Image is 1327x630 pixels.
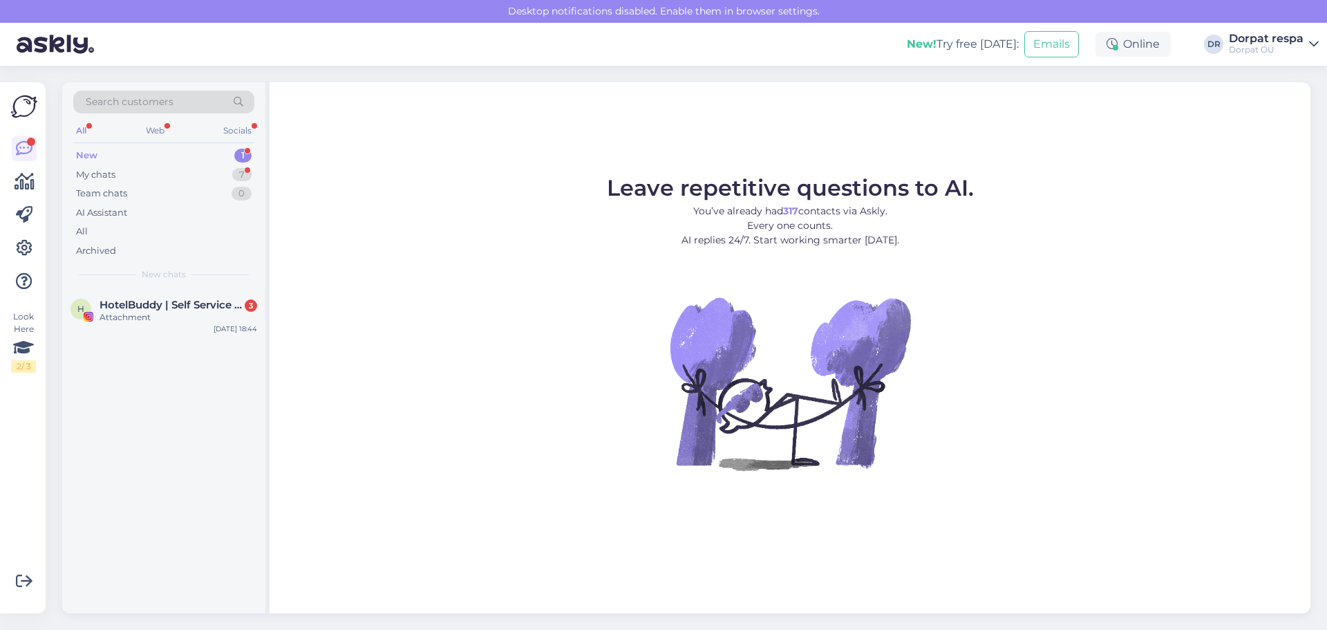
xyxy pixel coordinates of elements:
p: You’ve already had contacts via Askly. Every one counts. AI replies 24/7. Start working smarter [... [607,204,974,248]
span: Search customers [86,95,173,109]
div: Socials [220,122,254,140]
div: 7 [232,168,252,182]
div: Online [1095,32,1171,57]
div: 1 [234,149,252,163]
div: New [76,149,97,163]
div: Look Here [11,311,36,373]
div: Dorpat respa [1229,33,1304,44]
div: 0 [232,187,252,201]
img: Askly Logo [11,93,37,120]
div: Attachment [100,311,257,324]
div: 3 [245,299,257,312]
div: All [73,122,89,140]
span: H [77,304,84,314]
div: All [76,225,88,239]
a: Dorpat respaDorpat OÜ [1229,33,1319,55]
div: 2 / 3 [11,360,36,373]
div: [DATE] 18:44 [214,324,257,334]
span: New chats [142,268,186,281]
div: Dorpat OÜ [1229,44,1304,55]
span: Leave repetitive questions to AI. [607,174,974,201]
img: No Chat active [666,259,914,508]
span: HotelBuddy | Self Service App for Hotel Guests [100,299,243,311]
div: My chats [76,168,115,182]
div: Archived [76,244,116,258]
b: New! [907,37,937,50]
div: Web [143,122,167,140]
div: DR [1204,35,1223,54]
div: Try free [DATE]: [907,36,1019,53]
div: AI Assistant [76,206,127,220]
div: Team chats [76,187,127,201]
button: Emails [1024,31,1079,57]
b: 317 [783,205,798,217]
